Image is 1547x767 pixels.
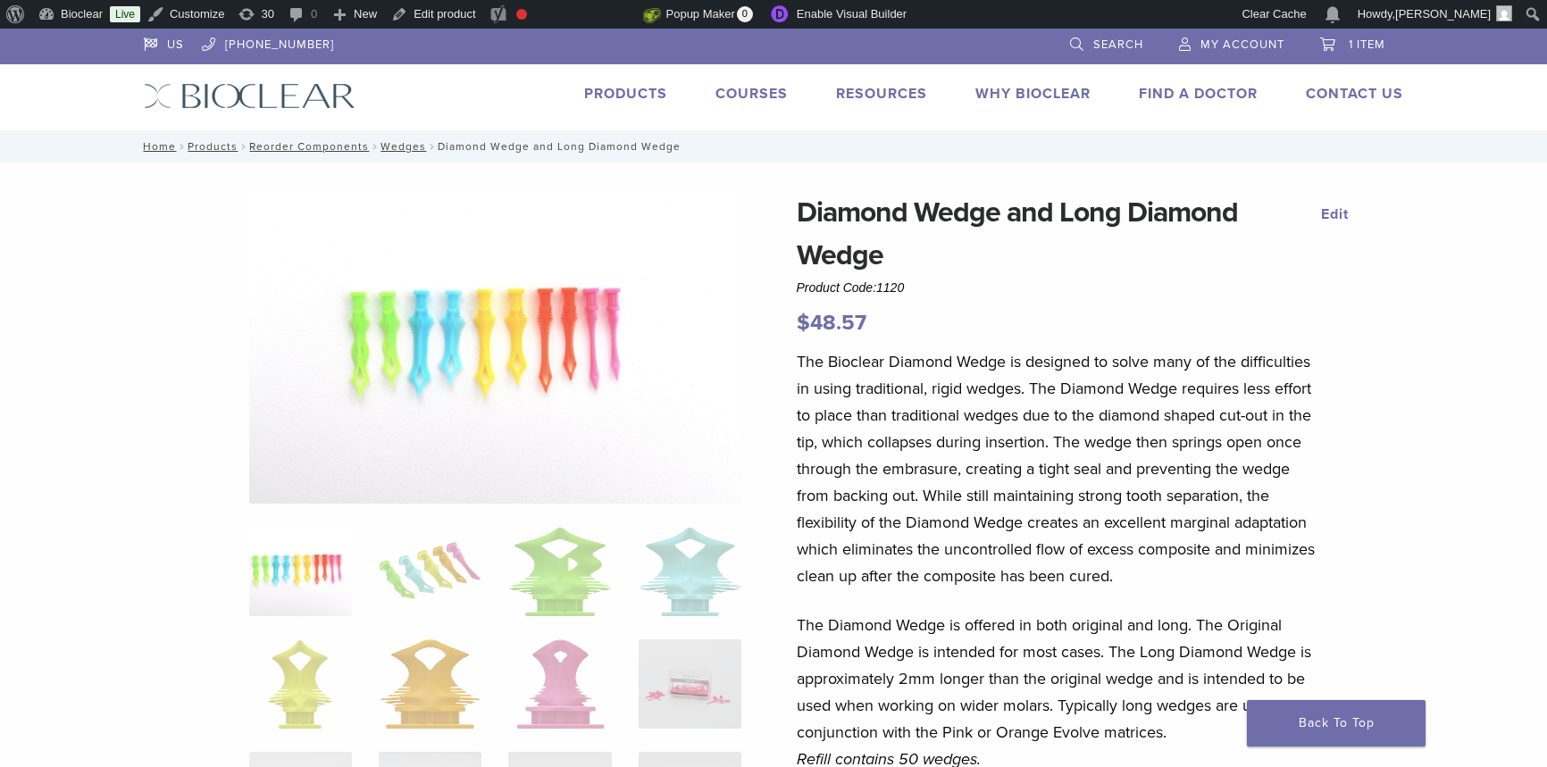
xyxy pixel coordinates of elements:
[1070,29,1143,55] a: Search
[797,348,1322,589] p: The Bioclear Diamond Wedge is designed to solve many of the difficulties in using traditional, ri...
[508,527,611,616] img: Diamond Wedge and Long Diamond Wedge - Image 3
[516,639,605,729] img: Diamond Wedge and Long Diamond Wedge - Image 7
[238,142,249,151] span: /
[188,140,238,153] a: Products
[1247,700,1426,746] a: Back To Top
[876,280,904,295] span: 1120
[797,310,810,336] span: $
[1306,85,1403,103] a: Contact Us
[836,85,927,103] a: Resources
[639,527,741,616] img: Diamond Wedge and Long Diamond Wedge - Image 4
[516,9,527,20] div: Focus keyphrase not set
[797,310,866,336] bdi: 48.57
[249,140,369,153] a: Reorder Components
[249,527,352,616] img: DSC_0187_v3-1920x1218-1-324x324.png
[1320,29,1385,55] a: 1 item
[144,29,184,55] a: US
[797,280,905,295] span: Product Code:
[584,85,667,103] a: Products
[144,83,355,109] img: Bioclear
[379,527,481,616] img: Diamond Wedge and Long Diamond Wedge - Image 2
[975,85,1091,103] a: Why Bioclear
[1200,38,1284,52] span: My Account
[797,191,1322,277] h1: Diamond Wedge and Long Diamond Wedge
[176,142,188,151] span: /
[268,639,332,729] img: Diamond Wedge and Long Diamond Wedge - Image 5
[249,191,742,504] img: DSC_0187_v3-1920x1218-1.png
[715,85,788,103] a: Courses
[543,4,643,26] img: Views over 48 hours. Click for more Jetpack Stats.
[110,6,140,22] a: Live
[737,6,753,22] span: 0
[1093,38,1143,52] span: Search
[130,130,1417,163] nav: Diamond Wedge and Long Diamond Wedge
[1321,205,1349,223] a: Edit
[1179,29,1284,55] a: My Account
[639,639,741,729] img: Diamond Wedge and Long Diamond Wedge - Image 8
[1349,38,1385,52] span: 1 item
[380,140,426,153] a: Wedges
[369,142,380,151] span: /
[202,29,334,55] a: [PHONE_NUMBER]
[138,140,176,153] a: Home
[426,142,438,151] span: /
[1395,7,1491,21] span: [PERSON_NAME]
[1139,85,1258,103] a: Find A Doctor
[380,639,480,729] img: Diamond Wedge and Long Diamond Wedge - Image 6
